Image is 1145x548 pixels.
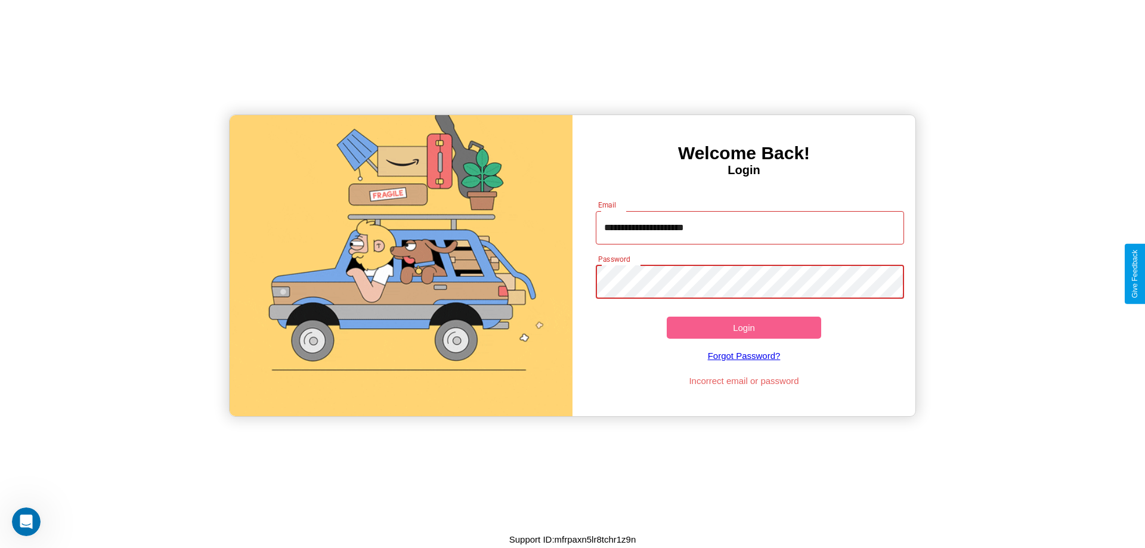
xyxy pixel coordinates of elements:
div: Give Feedback [1131,250,1139,298]
label: Email [598,200,617,210]
h3: Welcome Back! [572,143,915,163]
a: Forgot Password? [590,339,899,373]
h4: Login [572,163,915,177]
iframe: Intercom live chat [12,507,41,536]
p: Incorrect email or password [590,373,899,389]
label: Password [598,254,630,264]
p: Support ID: mfrpaxn5lr8tchr1z9n [509,531,636,547]
img: gif [230,115,572,416]
button: Login [667,317,821,339]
